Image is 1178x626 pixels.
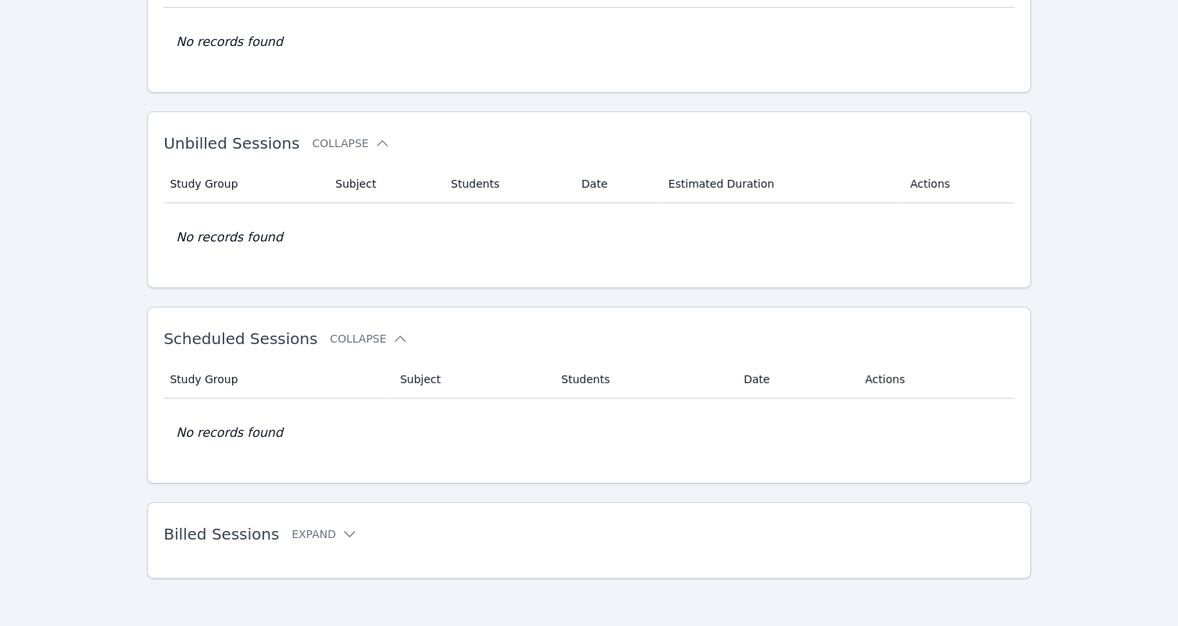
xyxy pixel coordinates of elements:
[292,526,358,542] button: Expand
[164,134,300,153] span: Unbilled Sessions
[164,329,318,348] span: Scheduled Sessions
[164,203,1014,272] td: No records found
[391,360,552,399] th: Subject
[734,360,856,399] th: Date
[441,165,572,203] th: Students
[572,165,659,203] th: Date
[659,165,901,203] th: Estimated Duration
[326,165,441,203] th: Subject
[552,360,734,399] th: Students
[164,8,1014,76] td: No records found
[164,360,391,399] th: Study Group
[901,165,1014,203] th: Actions
[164,399,1014,467] td: No records found
[330,331,408,346] button: Collapse
[312,135,390,151] button: Collapse
[856,360,1014,399] th: Actions
[164,165,326,203] th: Study Group
[164,525,279,543] span: Billed Sessions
